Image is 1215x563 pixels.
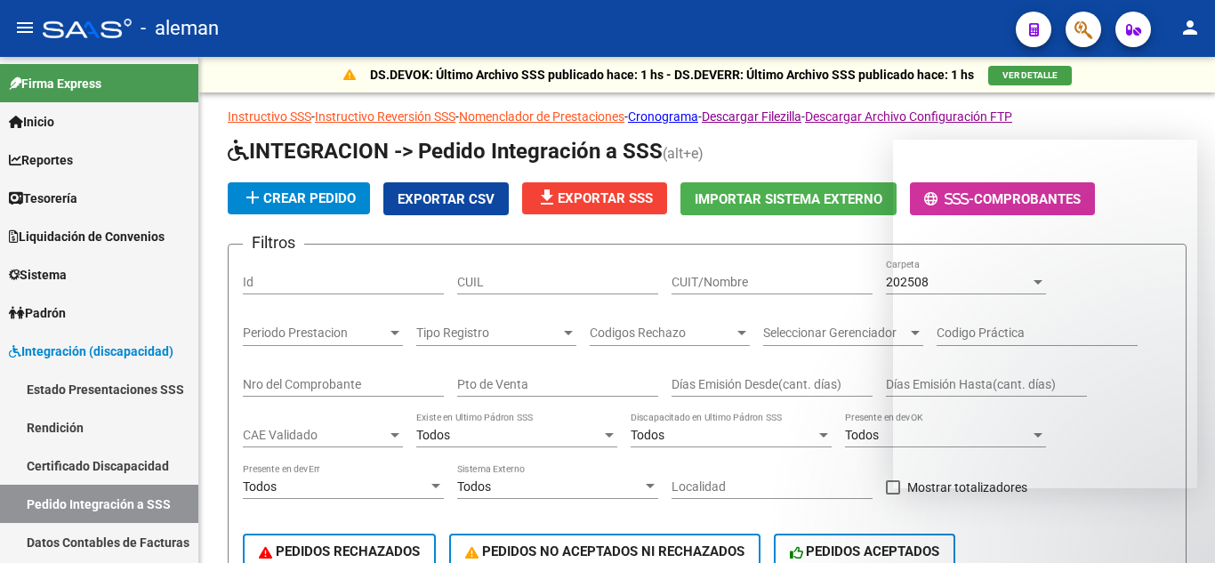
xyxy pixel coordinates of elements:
span: Inicio [9,112,54,132]
span: Todos [243,479,277,494]
span: 202508 [886,275,929,289]
span: Padrón [9,303,66,323]
span: PEDIDOS NO ACEPTADOS NI RECHAZADOS [465,543,744,559]
a: Instructivo Reversión SSS [315,109,455,124]
span: Seleccionar Gerenciador [763,326,907,341]
span: Importar Sistema Externo [695,191,882,207]
mat-icon: menu [14,17,36,38]
span: Periodo Prestacion [243,326,387,341]
mat-icon: person [1179,17,1201,38]
span: Codigos Rechazo [590,326,734,341]
p: - - - - - [228,107,1187,126]
h3: Filtros [243,230,304,255]
button: Exportar SSS [522,182,667,214]
button: Crear Pedido [228,182,370,214]
span: INTEGRACION -> Pedido Integración a SSS [228,139,663,164]
button: Importar Sistema Externo [680,182,897,215]
mat-icon: file_download [536,187,558,208]
a: Descargar Archivo Configuración FTP [805,109,1012,124]
span: Integración (discapacidad) [9,342,173,361]
span: Exportar SSS [536,190,653,206]
span: Todos [457,479,491,494]
a: Descargar Filezilla [702,109,801,124]
a: Instructivo SSS [228,109,311,124]
mat-icon: add [242,187,263,208]
span: Exportar CSV [398,191,495,207]
iframe: Intercom live chat [1155,503,1197,545]
button: Exportar CSV [383,182,509,215]
span: PEDIDOS RECHAZADOS [259,543,420,559]
a: Nomenclador de Prestaciones [459,109,624,124]
span: Tesorería [9,189,77,208]
span: VER DETALLE [1002,70,1058,80]
span: PEDIDOS ACEPTADOS [790,543,940,559]
span: Crear Pedido [242,190,356,206]
span: - aleman [141,9,219,48]
span: Reportes [9,150,73,170]
span: Todos [845,428,879,442]
span: Liquidación de Convenios [9,227,165,246]
p: DS.DEVOK: Último Archivo SSS publicado hace: 1 hs - DS.DEVERR: Último Archivo SSS publicado hace:... [370,65,974,84]
span: Todos [416,428,450,442]
span: (alt+e) [663,145,704,162]
span: CAE Validado [243,428,387,443]
iframe: Intercom live chat mensaje [893,140,1197,488]
span: Tipo Registro [416,326,560,341]
span: Todos [631,428,664,442]
a: Cronograma [628,109,698,124]
button: VER DETALLE [988,66,1072,85]
span: Sistema [9,265,67,285]
span: Firma Express [9,74,101,93]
